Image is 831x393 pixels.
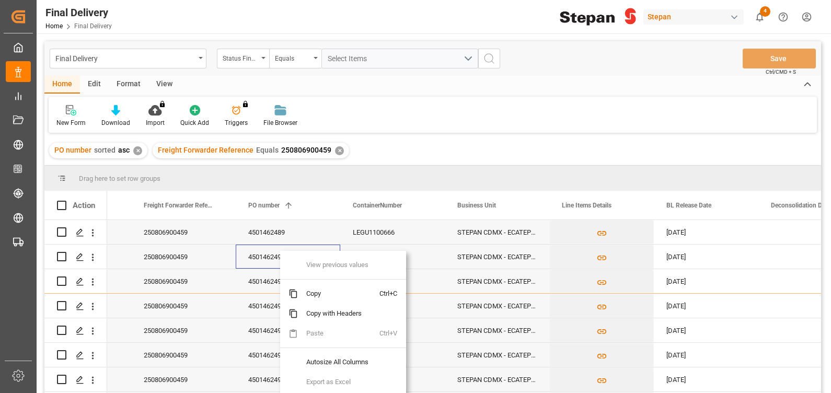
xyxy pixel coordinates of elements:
span: Ctrl/CMD + S [766,68,796,76]
button: Help Center [771,5,795,29]
div: STEPAN CDMX - ECATEPEC [445,318,549,342]
div: Press SPACE to select this row. [44,245,107,269]
span: asc [118,146,130,154]
div: [DATE] [654,367,758,391]
div: [DATE] [654,220,758,244]
span: Copy [298,284,379,304]
div: [DATE] [654,269,758,293]
span: View previous values [298,255,379,275]
div: Stepan [643,9,744,25]
div: 4501462499 [236,367,340,391]
div: STEPAN CDMX - ECATEPEC [445,343,549,367]
a: Home [45,22,63,30]
span: Equals [256,146,279,154]
div: 250806900459 [131,294,236,318]
div: Home [44,76,80,94]
div: STEPAN CDMX - ECATEPEC [445,269,549,293]
div: LEGU1100666 [340,220,445,244]
div: View [148,76,180,94]
div: 4501462496 [236,318,340,342]
div: [DATE] [654,318,758,342]
div: LEGU1221518 [340,245,445,269]
div: Action [73,201,95,210]
div: Press SPACE to select this row. [44,367,107,392]
button: open menu [321,49,478,68]
span: Ctrl+V [379,323,402,343]
div: 4501462495 [236,294,340,318]
div: Final Delivery [45,5,112,20]
div: File Browser [263,118,297,128]
div: Edit [80,76,109,94]
div: 250806900459 [131,343,236,367]
div: [DATE] [654,294,758,318]
span: Export as Excel [298,372,379,392]
span: sorted [94,146,116,154]
span: Paste [298,323,379,343]
button: Save [743,49,816,68]
div: Press SPACE to select this row. [44,220,107,245]
div: 250806900459 [131,318,236,342]
span: ContainerNumber [353,202,402,209]
div: ✕ [335,146,344,155]
div: STEPAN CDMX - ECATEPEC [445,220,549,244]
div: 4501462493 [236,269,340,293]
span: Line Items Details [562,202,611,209]
div: 250806900459 [131,367,236,391]
span: 250806900459 [281,146,331,154]
div: 250806900459 [131,245,236,269]
span: Ctrl+C [379,284,402,304]
div: ✕ [133,146,142,155]
div: Format [109,76,148,94]
div: 250806900459 [131,220,236,244]
div: Press SPACE to select this row. [44,343,107,367]
span: Business Unit [457,202,496,209]
button: open menu [217,49,269,68]
div: Final Delivery [55,51,195,64]
button: open menu [50,49,206,68]
div: New Form [56,118,86,128]
button: show 4 new notifications [748,5,771,29]
div: STEPAN CDMX - ECATEPEC [445,245,549,269]
span: Copy with Headers [298,304,379,323]
div: 4501462498 [236,343,340,367]
div: 4501462491 [236,245,340,269]
span: Autosize All Columns [298,352,379,372]
img: Stepan_Company_logo.svg.png_1713531530.png [560,8,636,26]
div: Press SPACE to select this row. [44,318,107,343]
span: Freight Forwarder Reference [158,146,253,154]
div: Quick Add [180,118,209,128]
div: Press SPACE to select this row. [44,269,107,294]
button: Stepan [643,7,748,27]
span: Select Items [328,54,372,63]
span: Deconsolidation Date [771,202,830,209]
span: BL Release Date [666,202,711,209]
div: STEPAN CDMX - ECATEPEC [445,294,549,318]
div: 4501462489 [236,220,340,244]
div: Press SPACE to select this row. [44,294,107,318]
button: open menu [269,49,321,68]
div: STEPAN CDMX - ECATEPEC [445,367,549,391]
span: PO number [54,146,91,154]
div: Equals [275,51,310,63]
div: [DATE] [654,343,758,367]
div: Status Final Delivery [223,51,258,63]
div: [DATE] [654,245,758,269]
div: Download [101,118,130,128]
span: Drag here to set row groups [79,175,160,182]
button: search button [478,49,500,68]
span: Freight Forwarder Reference [144,202,214,209]
div: 250806900459 [131,269,236,293]
span: 4 [760,6,770,17]
span: PO number [248,202,280,209]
